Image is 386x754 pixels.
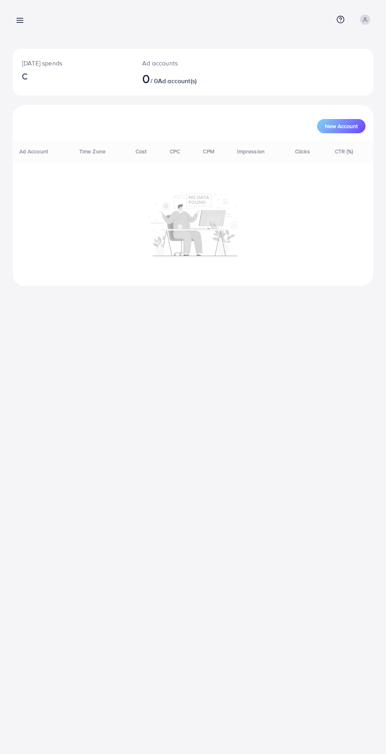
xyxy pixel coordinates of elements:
[22,58,123,68] p: [DATE] spends
[158,76,197,85] span: Ad account(s)
[325,123,358,129] span: New Account
[142,69,150,88] span: 0
[317,119,366,133] button: New Account
[142,58,213,68] p: Ad accounts
[142,71,213,86] h2: / 0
